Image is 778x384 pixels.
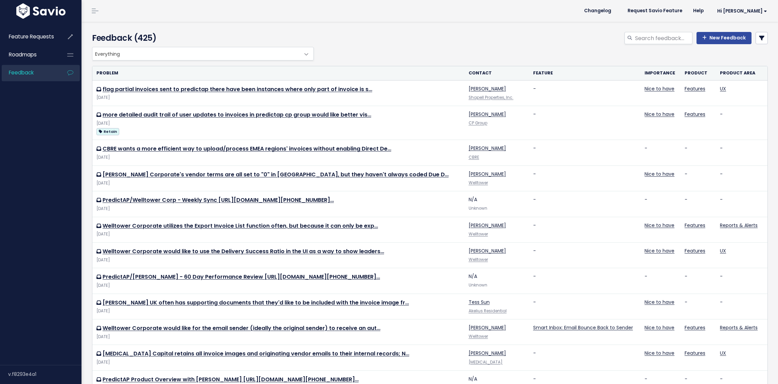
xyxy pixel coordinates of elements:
a: flag partial invoices sent to predictap there have been instances where only part of invoice is s… [103,85,372,93]
a: Roadmaps [2,47,56,63]
td: - [640,191,681,217]
td: - [716,165,767,191]
a: New Feedback [696,32,752,44]
input: Search feedback... [634,32,692,44]
a: [PERSON_NAME] [469,145,506,152]
a: [MEDICAL_DATA] Capital retains all invoice images and originating vendor emails to their internal... [103,350,409,357]
a: PredictAP Product Overview with [PERSON_NAME] [URL][DOMAIN_NAME][PHONE_NUMBER]… [103,376,359,383]
td: - [716,294,767,319]
a: Smart Inbox: Email Bounce Back to Sender [533,324,633,331]
a: [PERSON_NAME] [469,350,506,356]
a: CBRE wants a more efficient way to upload/process EMEA regions' invoices without enabling Direct De… [103,145,391,153]
a: Tess Sun [469,299,490,306]
a: Features [685,111,705,118]
td: - [529,242,640,268]
a: Welltower [469,231,488,237]
a: [PERSON_NAME] [469,222,506,229]
span: Changelog [584,8,611,13]
a: Nice to have [645,247,674,254]
a: [PERSON_NAME] UK often has supporting documents that they'd like to be included with the invoice ... [103,299,409,307]
a: Feature Requests [2,29,56,45]
div: [DATE] [96,333,460,341]
a: Welltower [469,180,488,186]
div: [DATE] [96,154,460,161]
span: Everything [92,47,300,60]
td: - [716,268,767,294]
td: - [529,140,640,165]
a: Nice to have [645,350,674,356]
td: - [529,268,640,294]
div: [DATE] [96,94,460,101]
a: Retain [96,127,119,136]
th: Problem [92,66,465,80]
div: [DATE] [96,205,460,212]
td: - [681,191,716,217]
th: Contact [465,66,529,80]
td: - [681,268,716,294]
a: Hi [PERSON_NAME] [709,6,773,16]
a: Akelius Residential [469,308,507,314]
div: [DATE] [96,231,460,238]
h4: Feedback (425) [92,32,311,44]
td: - [716,106,767,140]
a: more detailed audit trail of user updates to invoices in predictap cp group would like better vis… [103,111,371,119]
a: CP Group [469,120,487,126]
span: Everything [92,47,314,60]
a: [MEDICAL_DATA] [469,360,503,365]
a: UX [720,247,726,254]
a: [PERSON_NAME] [469,247,506,254]
a: Nice to have [645,85,674,92]
div: v.f8293e4a1 [8,365,82,383]
td: - [681,294,716,319]
span: Feedback [9,69,34,76]
a: Welltower Corporate would like for the email sender (ideally the original sender) to receive an aut… [103,324,380,332]
td: - [529,294,640,319]
a: UX [720,85,726,92]
a: Features [685,222,705,229]
a: PredictAP/[PERSON_NAME] - 60 Day Performance Review [URL][DOMAIN_NAME][PHONE_NUMBER]… [103,273,380,281]
div: [DATE] [96,257,460,264]
td: - [529,165,640,191]
a: Feedback [2,65,56,81]
span: Feature Requests [9,33,54,40]
a: Welltower Corporate utilizes the Export Invoice List function often, but because it can only be exp… [103,222,378,230]
a: Reports & Alerts [720,222,758,229]
a: Welltower [469,257,488,262]
td: - [529,345,640,370]
img: logo-white.9d6f32f41409.svg [15,3,67,19]
a: [PERSON_NAME] [469,324,506,331]
td: - [529,106,640,140]
div: [DATE] [96,359,460,366]
a: [PERSON_NAME] [469,111,506,118]
a: Nice to have [645,324,674,331]
a: Reports & Alerts [720,324,758,331]
a: Welltower [469,334,488,339]
div: [DATE] [96,282,460,289]
a: Nice to have [645,111,674,118]
td: - [681,165,716,191]
td: N/A [465,268,529,294]
a: Nice to have [645,299,674,306]
div: [DATE] [96,308,460,315]
a: Request Savio Feature [622,6,688,16]
span: Unknown [469,282,487,288]
span: Hi [PERSON_NAME] [717,8,767,14]
td: N/A [465,191,529,217]
a: Shapell Properties, Inc. [469,95,513,100]
a: PredictAP/Welltower Corp - Weekly Sync [URL][DOMAIN_NAME][PHONE_NUMBER]… [103,196,334,204]
span: Roadmaps [9,51,37,58]
a: UX [720,350,726,356]
div: [DATE] [96,120,460,127]
a: Features [685,350,705,356]
a: [PERSON_NAME] [469,85,506,92]
div: [DATE] [96,180,460,187]
td: - [640,140,681,165]
a: Features [685,324,705,331]
td: - [529,191,640,217]
td: - [716,191,767,217]
span: Retain [96,128,119,135]
td: - [681,140,716,165]
td: - [529,80,640,106]
a: [PERSON_NAME] Corporate's vendor terms are all set to "0" in [GEOGRAPHIC_DATA], but they haven't ... [103,171,449,178]
td: - [640,268,681,294]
